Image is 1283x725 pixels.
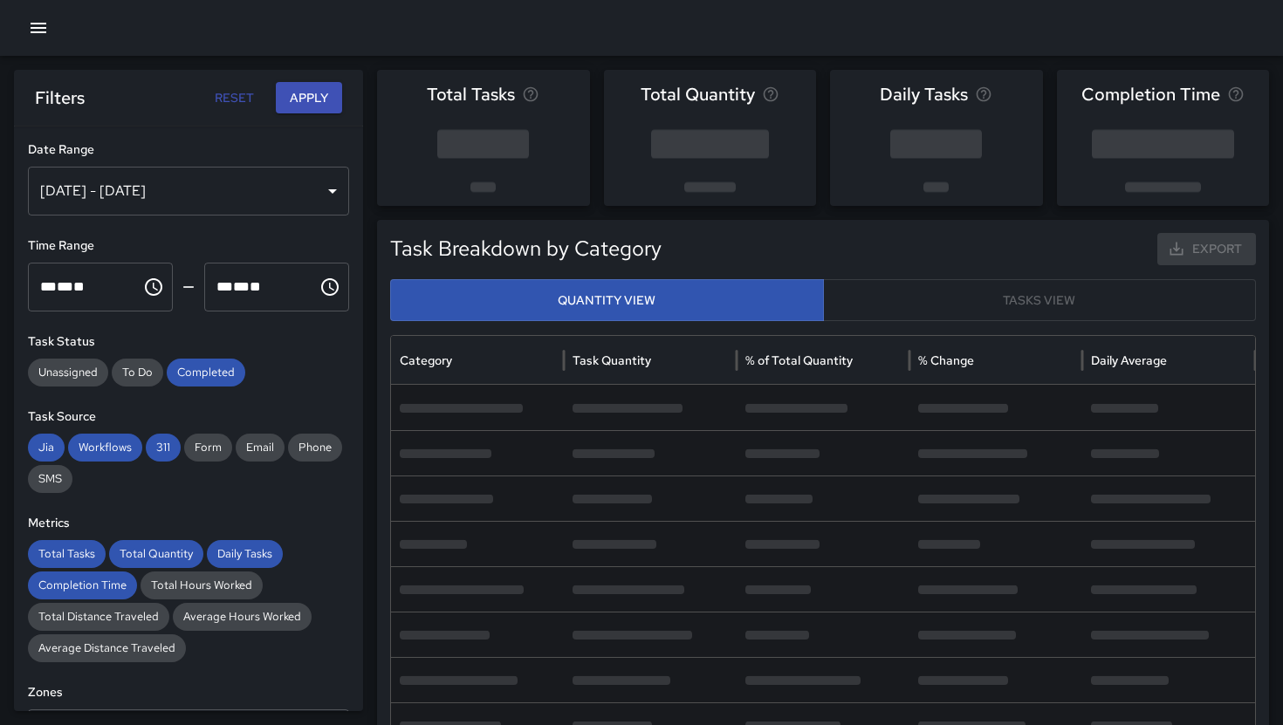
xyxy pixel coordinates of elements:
button: Choose time, selected time is 12:00 AM [136,270,171,304]
div: SMS [28,465,72,493]
div: Total Hours Worked [141,571,263,599]
h5: Task Breakdown by Category [390,235,1038,263]
svg: Average time taken to complete tasks in the selected period, compared to the previous period. [1227,85,1245,103]
div: Category [400,352,452,368]
div: % of Total Quantity [745,352,853,368]
button: Reset [206,82,262,114]
div: Total Quantity [109,540,203,568]
div: [DATE] - [DATE] [28,167,349,215]
div: Average Hours Worked [173,603,312,631]
span: Hours [216,280,233,293]
span: Total Quantity [641,80,755,108]
h6: Date Range [28,140,349,160]
h6: Zones [28,683,349,702]
span: Form [184,439,232,456]
span: To Do [112,364,163,381]
div: Phone [288,434,342,462]
div: Email [236,434,285,462]
span: Total Hours Worked [141,577,263,594]
span: Hours [40,280,57,293]
span: Completion Time [1081,80,1220,108]
div: Daily Tasks [207,540,283,568]
span: Total Tasks [427,80,515,108]
h6: Metrics [28,514,349,533]
div: 311 [146,434,181,462]
div: Completion Time [28,571,137,599]
div: Completed [167,359,245,386]
span: Daily Tasks [207,545,283,563]
span: Average Distance Traveled [28,640,186,657]
div: Task Quantity [573,352,651,368]
svg: Total task quantity in the selected period, compared to the previous period. [762,85,779,103]
span: Total Quantity [109,545,203,563]
span: Phone [288,439,342,456]
div: Daily Average [1091,352,1167,368]
span: Daily Tasks [880,80,968,108]
button: Choose time, selected time is 11:59 PM [312,270,347,304]
span: SMS [28,470,72,488]
span: 311 [146,439,181,456]
span: Workflows [68,439,142,456]
button: Apply [276,82,342,114]
svg: Average number of tasks per day in the selected period, compared to the previous period. [975,85,992,103]
span: Unassigned [28,364,108,381]
div: % Change [918,352,974,368]
span: Email [236,439,285,456]
div: To Do [112,359,163,386]
span: Completion Time [28,577,137,594]
svg: Total number of tasks in the selected period, compared to the previous period. [522,85,539,103]
div: Unassigned [28,359,108,386]
span: Completed [167,364,245,381]
div: Workflows [68,434,142,462]
span: Meridiem [250,280,261,293]
h6: Task Source [28,407,349,427]
h6: Task Status [28,332,349,352]
div: Average Distance Traveled [28,634,186,662]
span: Minutes [57,280,73,293]
span: Total Tasks [28,545,106,563]
div: Total Distance Traveled [28,603,169,631]
h6: Time Range [28,236,349,256]
h6: Filters [35,84,85,112]
span: Total Distance Traveled [28,608,169,626]
span: Minutes [233,280,250,293]
div: Total Tasks [28,540,106,568]
div: Jia [28,434,65,462]
span: Meridiem [73,280,85,293]
span: Jia [28,439,65,456]
span: Average Hours Worked [173,608,312,626]
div: Form [184,434,232,462]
